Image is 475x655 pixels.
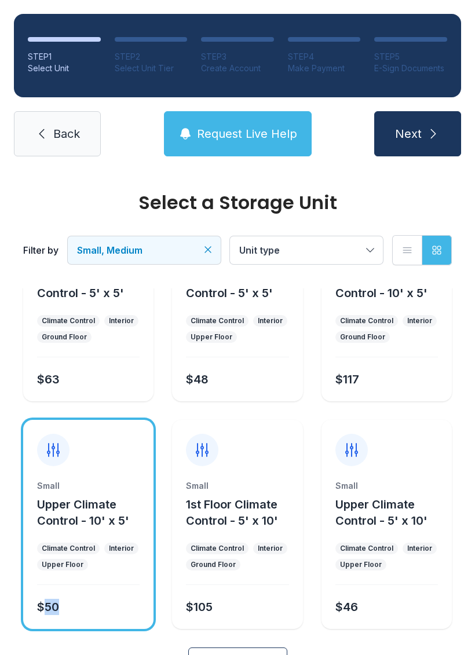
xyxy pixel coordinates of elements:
div: STEP 1 [28,51,101,63]
span: Unit type [239,244,280,256]
span: Small, Medium [77,244,142,256]
div: Small [37,480,140,492]
div: Interior [258,544,283,553]
div: Interior [407,316,432,325]
span: 1st Floor Climate Control - 5' x 10' [186,497,278,528]
div: STEP 2 [115,51,188,63]
div: $50 [37,599,59,615]
div: Make Payment [288,63,361,74]
div: $48 [186,371,209,387]
div: $105 [186,599,213,615]
div: Upper Floor [191,332,232,342]
div: Create Account [201,63,274,74]
div: $117 [335,371,359,387]
div: Climate Control [191,544,244,553]
div: $46 [335,599,358,615]
button: 1st Floor Climate Control - 5' x 10' [186,496,298,529]
div: Select a Storage Unit [23,193,452,212]
div: Ground Floor [42,332,87,342]
div: E-Sign Documents [374,63,447,74]
button: Clear filters [202,244,214,255]
div: Interior [109,544,134,553]
div: Select Unit [28,63,101,74]
button: Small, Medium [68,236,221,264]
div: Ground Floor [191,560,236,569]
div: Select Unit Tier [115,63,188,74]
button: Unit type [230,236,383,264]
div: Climate Control [340,316,393,325]
button: Upper Climate Control - 5' x 10' [335,496,447,529]
div: Filter by [23,243,59,257]
span: Next [395,126,422,142]
span: Back [53,126,80,142]
div: Upper Floor [42,560,83,569]
div: Climate Control [42,544,95,553]
button: Upper Climate Control - 10' x 5' [37,496,149,529]
span: Upper Climate Control - 5' x 10' [335,497,427,528]
div: STEP 3 [201,51,274,63]
div: Climate Control [191,316,244,325]
div: Interior [109,316,134,325]
div: Small [186,480,288,492]
span: Upper Climate Control - 10' x 5' [37,497,129,528]
div: Interior [407,544,432,553]
div: Interior [258,316,283,325]
div: Ground Floor [340,332,385,342]
div: $63 [37,371,60,387]
div: Climate Control [340,544,393,553]
div: Small [335,480,438,492]
div: Climate Control [42,316,95,325]
div: STEP 5 [374,51,447,63]
div: Upper Floor [340,560,382,569]
span: Request Live Help [197,126,297,142]
div: STEP 4 [288,51,361,63]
